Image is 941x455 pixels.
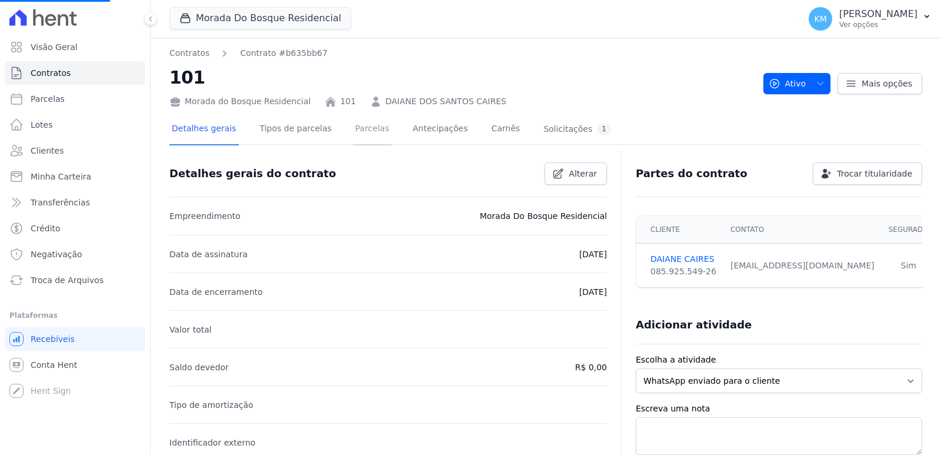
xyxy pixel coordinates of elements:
[769,73,806,94] span: Ativo
[5,35,145,59] a: Visão Geral
[763,73,831,94] button: Ativo
[650,265,716,278] div: 085.925.549-26
[480,209,607,223] p: Morada Do Bosque Residencial
[814,15,826,23] span: KM
[5,191,145,214] a: Transferências
[579,285,607,299] p: [DATE]
[31,359,77,371] span: Conta Hent
[579,247,607,261] p: [DATE]
[5,243,145,266] a: Negativação
[650,253,716,265] a: DAIANE CAIRES
[169,95,311,108] div: Morada do Bosque Residencial
[5,139,145,162] a: Clientes
[31,93,65,105] span: Parcelas
[5,327,145,351] a: Recebíveis
[813,162,922,185] a: Trocar titularidade
[799,2,941,35] button: KM [PERSON_NAME] Ver opções
[636,167,748,181] h3: Partes do contrato
[31,67,71,79] span: Contratos
[5,165,145,188] a: Minha Carteira
[569,168,597,180] span: Alterar
[353,114,392,145] a: Parcelas
[5,353,145,377] a: Conta Hent
[169,47,328,59] nav: Breadcrumb
[240,47,327,59] a: Contrato #b635bb67
[543,124,611,135] div: Solicitações
[31,197,90,208] span: Transferências
[882,244,936,288] td: Sim
[5,268,145,292] a: Troca de Arquivos
[169,114,239,145] a: Detalhes gerais
[169,247,248,261] p: Data de assinatura
[340,95,356,108] a: 101
[258,114,334,145] a: Tipos de parcelas
[9,308,141,323] div: Plataformas
[541,114,613,145] a: Solicitações1
[169,209,241,223] p: Empreendimento
[169,167,336,181] h3: Detalhes gerais do contrato
[31,222,61,234] span: Crédito
[545,162,607,185] a: Alterar
[730,260,875,272] div: [EMAIL_ADDRESS][DOMAIN_NAME]
[31,333,75,345] span: Recebíveis
[169,47,209,59] a: Contratos
[411,114,470,145] a: Antecipações
[636,403,922,415] label: Escreva uma nota
[5,113,145,137] a: Lotes
[169,64,754,91] h2: 101
[31,274,104,286] span: Troca de Arquivos
[489,114,522,145] a: Carnês
[31,171,91,182] span: Minha Carteira
[636,216,723,244] th: Cliente
[597,124,611,135] div: 1
[31,145,64,157] span: Clientes
[837,168,912,180] span: Trocar titularidade
[169,398,253,412] p: Tipo de amortização
[723,216,882,244] th: Contato
[839,8,917,20] p: [PERSON_NAME]
[31,119,53,131] span: Lotes
[636,354,922,366] label: Escolha a atividade
[5,61,145,85] a: Contratos
[169,360,229,374] p: Saldo devedor
[31,41,78,53] span: Visão Geral
[31,248,82,260] span: Negativação
[5,87,145,111] a: Parcelas
[169,323,212,337] p: Valor total
[169,47,754,59] nav: Breadcrumb
[575,360,607,374] p: R$ 0,00
[169,285,263,299] p: Data de encerramento
[169,436,255,450] p: Identificador externo
[169,7,351,29] button: Morada Do Bosque Residencial
[882,216,936,244] th: Segurado
[636,318,752,332] h3: Adicionar atividade
[839,20,917,29] p: Ver opções
[837,73,922,94] a: Mais opções
[385,95,506,108] a: DAIANE DOS SANTOS CAIRES
[862,78,912,89] span: Mais opções
[5,217,145,240] a: Crédito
